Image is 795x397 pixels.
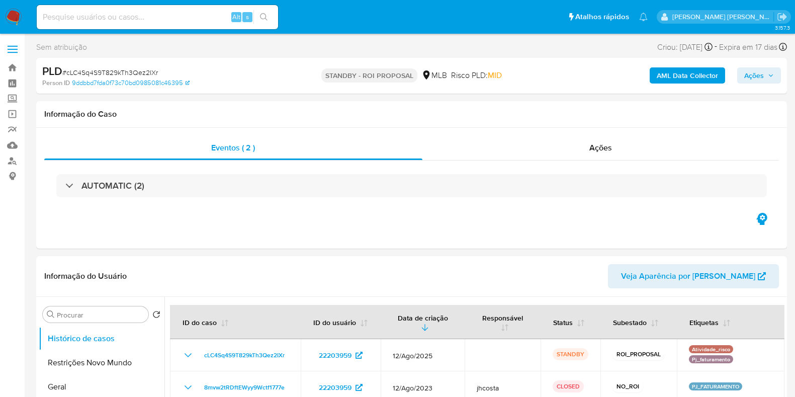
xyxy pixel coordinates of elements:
[36,42,87,53] span: Sem atribuição
[232,12,240,22] span: Alt
[672,12,774,22] p: danilo.toledo@mercadolivre.com
[639,13,648,21] a: Notificações
[152,310,160,322] button: Retornar ao pedido padrão
[575,12,629,22] span: Atalhos rápidos
[621,264,755,288] span: Veja Aparência por [PERSON_NAME]
[777,12,787,22] a: Sair
[56,174,767,197] div: AUTOMATIC (2)
[719,42,777,53] span: Expira em 17 dias
[42,78,70,88] b: Person ID
[589,142,612,153] span: Ações
[246,12,249,22] span: s
[657,67,718,84] b: AML Data Collector
[253,10,274,24] button: search-icon
[37,11,278,24] input: Pesquise usuários ou casos...
[42,63,62,79] b: PLD
[488,69,502,81] span: MID
[81,180,144,191] h3: AUTOMATIC (2)
[39,327,164,351] button: Histórico de casos
[72,78,190,88] a: 9ddbbd7fda0f73c70bd0985081c46395
[62,67,158,77] span: # cLC4Sq4S9T829kTh3Qez2IXr
[44,109,779,119] h1: Informação do Caso
[608,264,779,288] button: Veja Aparência por [PERSON_NAME]
[57,310,144,320] input: Procurar
[715,40,717,54] span: -
[321,68,417,83] p: STANDBY - ROI PROPOSAL
[737,67,781,84] button: Ações
[211,142,255,153] span: Eventos ( 2 )
[451,70,502,81] span: Risco PLD:
[44,271,127,281] h1: Informação do Usuário
[39,351,164,375] button: Restrições Novo Mundo
[650,67,725,84] button: AML Data Collector
[744,67,764,84] span: Ações
[47,310,55,319] button: Procurar
[657,40,713,54] div: Criou: [DATE]
[421,70,447,81] div: MLB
